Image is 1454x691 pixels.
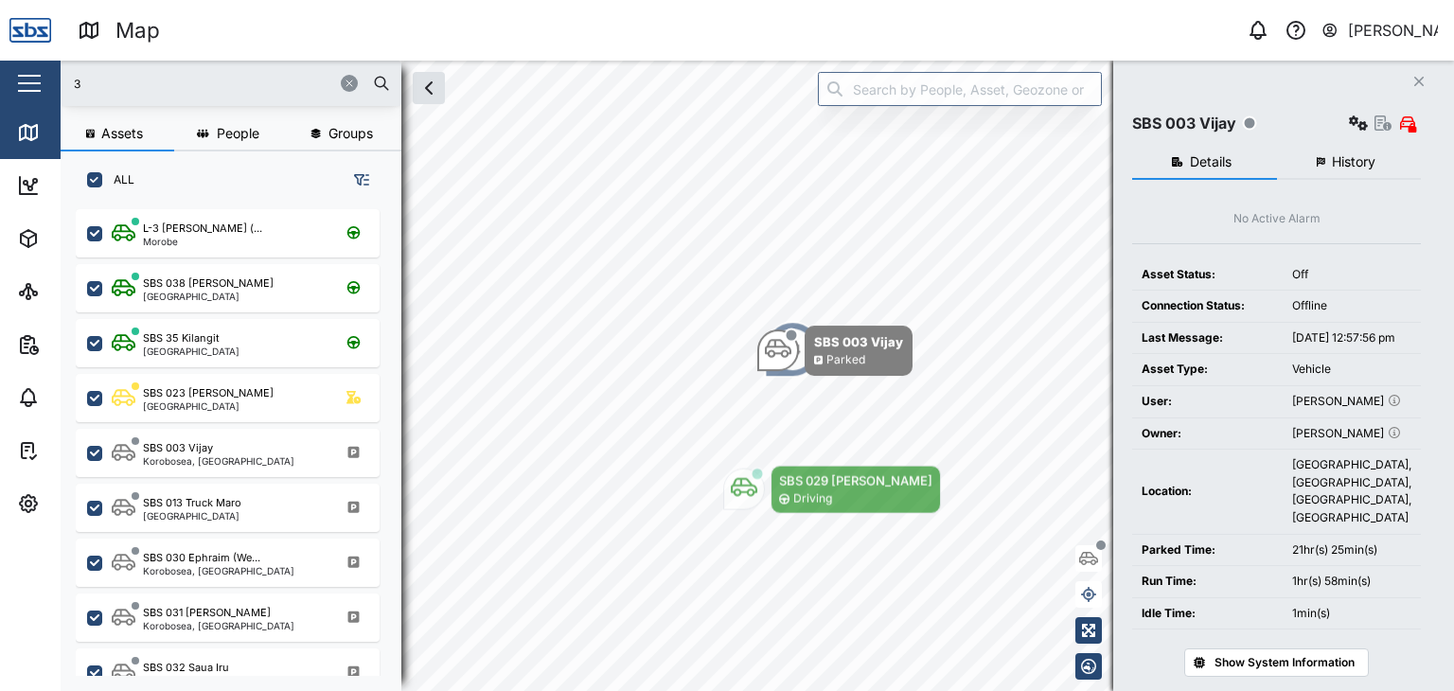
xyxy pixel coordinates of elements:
div: User: [1142,393,1273,411]
span: Assets [101,127,143,140]
div: [GEOGRAPHIC_DATA] [143,346,239,356]
div: SBS 032 Saua Iru [143,660,229,676]
div: 1min(s) [1292,605,1411,623]
div: SBS 023 [PERSON_NAME] [143,385,274,401]
div: Parked Time: [1142,541,1273,559]
div: SBS 029 [PERSON_NAME] [779,471,932,490]
div: Off [1292,266,1411,284]
div: [GEOGRAPHIC_DATA] [143,401,274,411]
div: Asset Status: [1142,266,1273,284]
div: Parked [826,351,865,369]
span: Groups [328,127,373,140]
button: Show System Information [1184,648,1369,677]
div: Dashboard [49,175,134,196]
div: [GEOGRAPHIC_DATA] [143,511,241,521]
div: SBS 038 [PERSON_NAME] [143,275,274,292]
div: Map marker [757,326,913,376]
div: Korobosea, [GEOGRAPHIC_DATA] [143,566,294,576]
label: ALL [102,172,134,187]
div: Morobe [143,237,262,246]
div: [DATE] 12:57:56 pm [1292,329,1411,347]
div: L-3 [PERSON_NAME] (... [143,221,262,237]
div: Vehicle [1292,361,1411,379]
div: Asset Type: [1142,361,1273,379]
div: Map marker [723,466,941,514]
div: 1hr(s) 58min(s) [1292,573,1411,591]
div: Idle Time: [1142,605,1273,623]
canvas: Map [61,61,1454,691]
div: [GEOGRAPHIC_DATA] [143,292,274,301]
div: [PERSON_NAME] [1292,425,1411,443]
div: SBS 003 Vijay [814,332,903,351]
div: 21hr(s) 25min(s) [1292,541,1411,559]
div: Korobosea, [GEOGRAPHIC_DATA] [143,621,294,630]
div: SBS 35 Kilangit [143,330,220,346]
div: Offline [1292,297,1411,315]
div: Owner: [1142,425,1273,443]
button: [PERSON_NAME] [1321,17,1439,44]
div: Settings [49,493,116,514]
div: Map [49,122,92,143]
div: SBS 030 Ephraim (We... [143,550,260,566]
div: Assets [49,228,108,249]
div: Map marker [764,321,821,378]
img: Main Logo [9,9,51,51]
div: Run Time: [1142,573,1273,591]
div: Connection Status: [1142,297,1273,315]
div: Map [115,14,160,47]
div: [PERSON_NAME] [1348,19,1439,43]
div: [GEOGRAPHIC_DATA], [GEOGRAPHIC_DATA], [GEOGRAPHIC_DATA], [GEOGRAPHIC_DATA] [1292,456,1411,526]
div: [PERSON_NAME] [1292,393,1411,411]
div: Location: [1142,483,1273,501]
div: Tasks [49,440,101,461]
div: No Active Alarm [1233,210,1321,228]
input: Search by People, Asset, Geozone or Place [818,72,1102,106]
div: Korobosea, [GEOGRAPHIC_DATA] [143,456,294,466]
div: Sites [49,281,95,302]
div: SBS 031 [PERSON_NAME] [143,605,271,621]
div: Driving [793,490,832,508]
div: SBS 003 Vijay [143,440,213,456]
div: Last Message: [1142,329,1273,347]
span: Show System Information [1215,649,1355,676]
div: Reports [49,334,114,355]
input: Search assets or drivers [72,69,390,97]
span: History [1332,155,1375,168]
div: Alarms [49,387,108,408]
div: grid [76,203,400,676]
div: SBS 013 Truck Maro [143,495,241,511]
span: Details [1190,155,1232,168]
div: SBS 003 Vijay [1132,112,1236,135]
span: People [217,127,259,140]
